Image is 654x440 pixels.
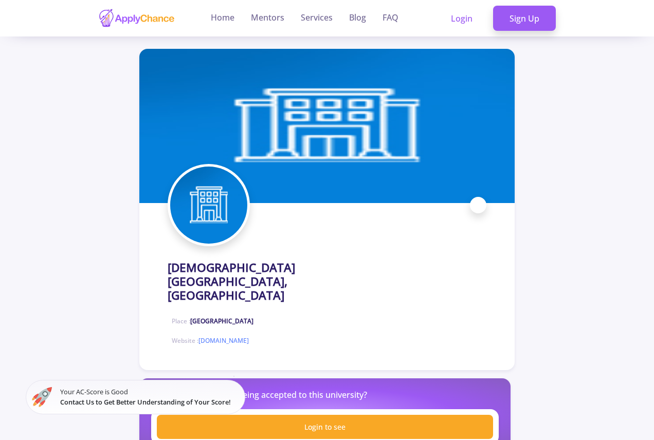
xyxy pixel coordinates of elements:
img: Islamic Azad University, Shiraz cover [139,49,515,203]
a: Login to see [157,415,493,439]
a: Sign Up [493,6,556,31]
a: Login [434,6,489,31]
img: applychance logo [98,8,175,28]
p: What's of being accepted to this university? [151,389,367,401]
small: Your AC-Score is Good [60,387,239,407]
span: Place : [172,317,253,326]
a: [DOMAIN_NAME] [198,336,249,345]
span: Contact Us to Get Better Understanding of Your Score! [60,397,231,407]
img: ac-market [32,387,52,407]
span: [GEOGRAPHIC_DATA] [190,317,253,325]
span: Website : [172,336,249,345]
img: Islamic Azad University, Shiraz logo [170,167,247,244]
h1: [DEMOGRAPHIC_DATA][GEOGRAPHIC_DATA], [GEOGRAPHIC_DATA] [168,261,380,302]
